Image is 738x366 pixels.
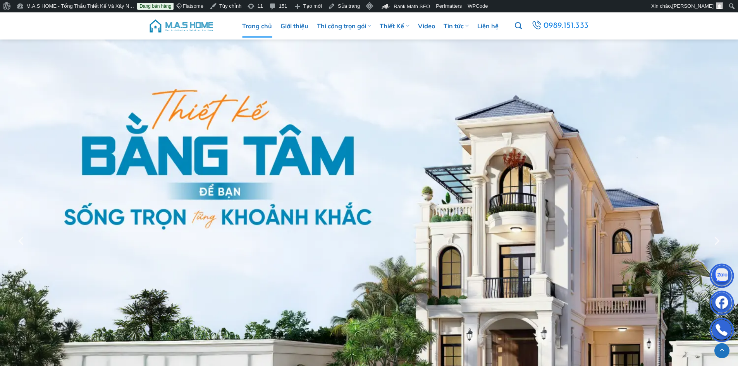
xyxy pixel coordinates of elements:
[15,200,29,282] button: Previous
[543,19,590,33] span: 0989.151.333
[418,14,435,38] a: Video
[317,14,371,38] a: Thi công trọn gói
[444,14,469,38] a: Tin tức
[709,200,723,282] button: Next
[672,3,714,9] span: [PERSON_NAME]
[148,14,214,38] img: M.A.S HOME – Tổng Thầu Thiết Kế Và Xây Nhà Trọn Gói
[710,320,733,343] img: Phone
[242,14,272,38] a: Trang chủ
[515,18,522,34] a: Tìm kiếm
[394,3,430,9] span: Rank Math SEO
[280,14,308,38] a: Giới thiệu
[137,3,174,10] a: Đang bán hàng
[529,19,591,33] a: 0989.151.333
[710,265,733,289] img: Zalo
[710,292,733,316] img: Facebook
[380,14,409,38] a: Thiết Kế
[477,14,499,38] a: Liên hệ
[714,343,729,358] a: Lên đầu trang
